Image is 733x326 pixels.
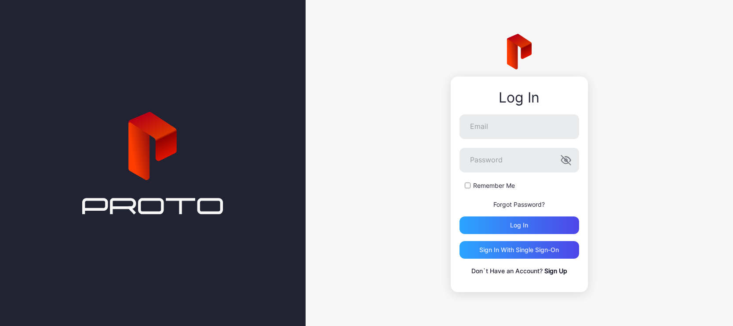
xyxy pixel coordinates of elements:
button: Password [561,155,571,165]
a: Sign Up [544,267,567,275]
button: Sign in With Single Sign-On [459,241,579,259]
div: Log In [459,90,579,106]
div: Sign in With Single Sign-On [479,246,559,253]
input: Email [459,114,579,139]
button: Log in [459,216,579,234]
div: Log in [510,222,528,229]
p: Don`t Have an Account? [459,266,579,276]
label: Remember Me [473,181,515,190]
a: Forgot Password? [493,201,545,208]
input: Password [459,148,579,172]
